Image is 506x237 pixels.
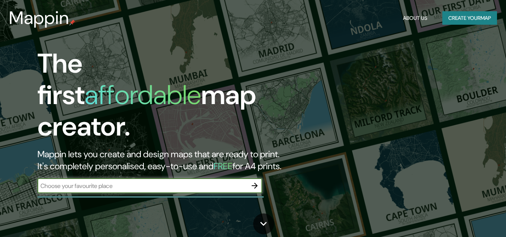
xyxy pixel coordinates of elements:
[213,160,233,172] h5: FREE
[85,78,201,112] h1: affordable
[69,19,75,25] img: mappin-pin
[37,148,291,172] h2: Mappin lets you create and design maps that are ready to print. It's completely personalised, eas...
[9,7,69,28] h3: Mappin
[37,48,291,148] h1: The first map creator.
[400,11,430,25] button: About Us
[442,11,497,25] button: Create yourmap
[37,182,247,190] input: Choose your favourite place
